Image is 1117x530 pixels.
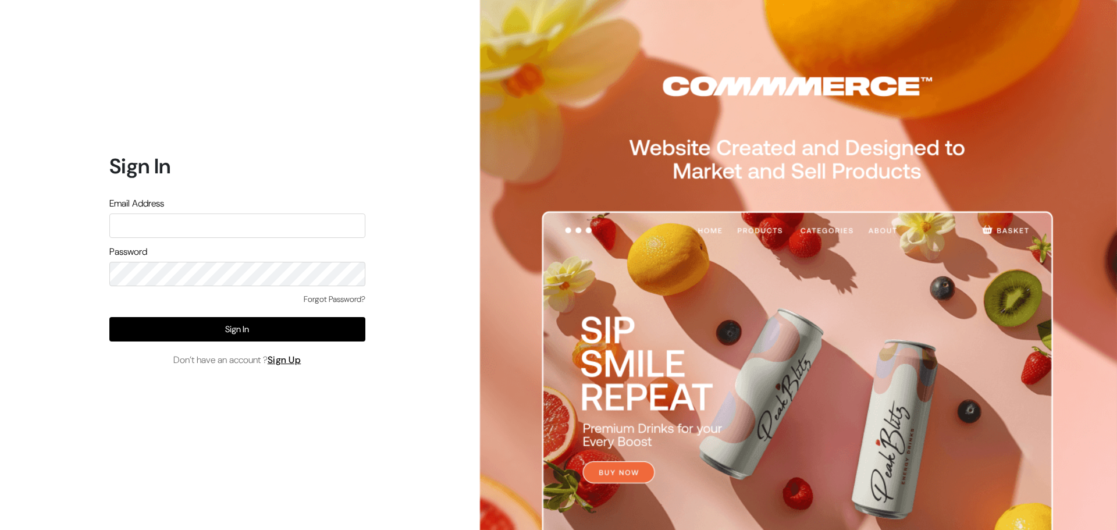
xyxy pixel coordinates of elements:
[268,354,301,366] a: Sign Up
[109,197,164,211] label: Email Address
[173,353,301,367] span: Don’t have an account ?
[109,154,365,179] h1: Sign In
[304,293,365,305] a: Forgot Password?
[109,317,365,342] button: Sign In
[109,245,147,259] label: Password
